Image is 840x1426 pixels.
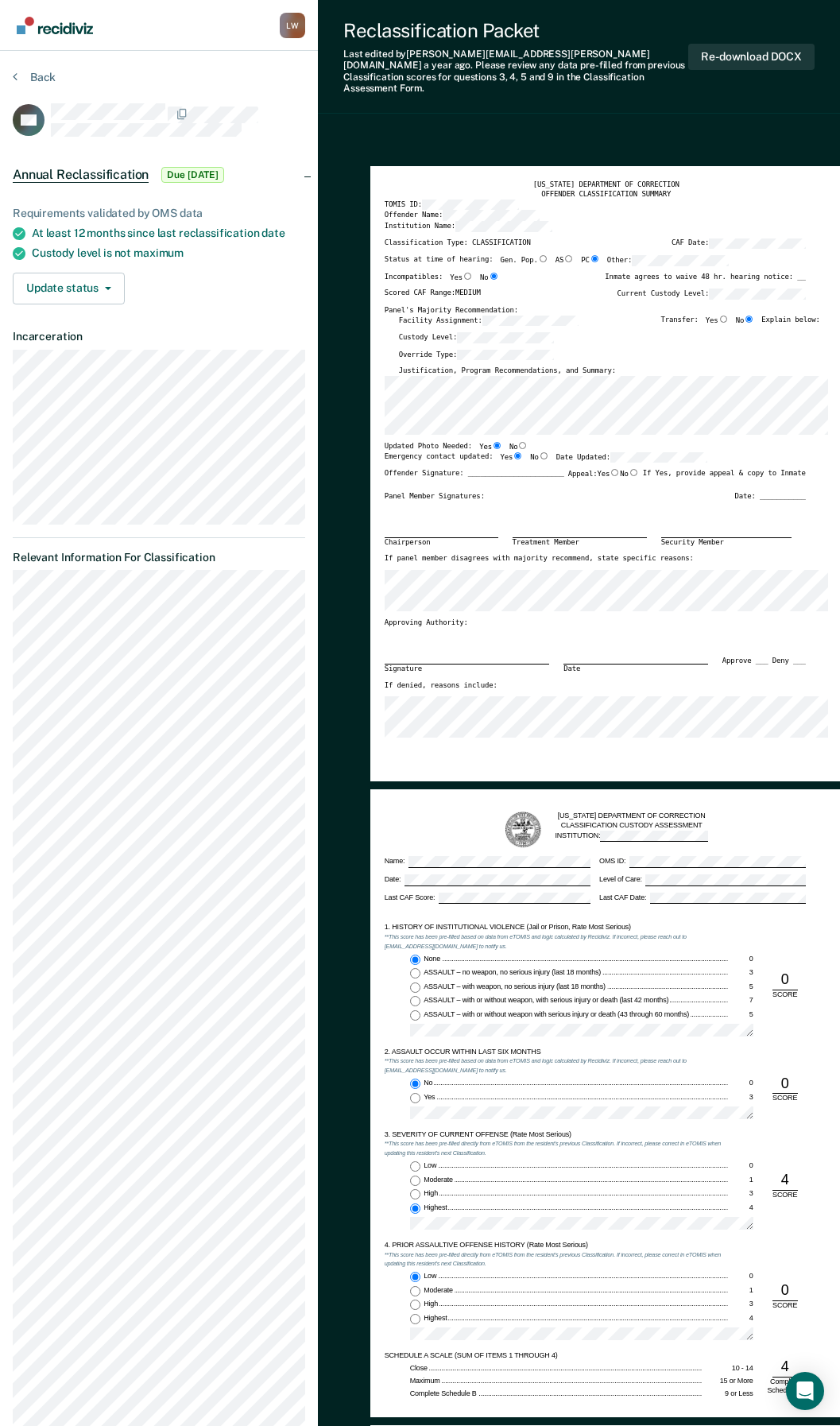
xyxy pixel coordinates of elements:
input: Override Type: [457,350,554,361]
div: 4 [728,1203,753,1213]
label: No [509,442,528,452]
button: Back [13,70,56,84]
div: 0 [772,1075,798,1094]
label: No [736,316,755,327]
span: ASSAULT – with or without weapon, with serious injury or death (last 42 months) [424,996,670,1004]
div: 1 [728,1176,753,1185]
input: High3 [410,1189,420,1199]
input: Highest4 [410,1203,420,1214]
dt: Incarceration [13,330,305,343]
img: Recidiviz [17,17,93,34]
div: 0 [728,1272,753,1281]
div: Date [563,664,707,674]
label: Override Type: [399,350,554,361]
div: SCORE [766,1301,804,1311]
div: Complete Schedule B [766,1378,804,1396]
input: Moderate1 [410,1176,420,1186]
div: 3. SEVERITY OF CURRENT OFFENSE (Rate Most Serious) [385,1130,728,1140]
span: Highest [424,1314,448,1322]
span: ASSAULT – no weapon, no serious injury (last 18 months) [424,968,602,976]
label: Date Updated: [556,452,707,463]
div: Offender Signature: _______________________ If Yes, provide appeal & copy to Inmate [385,469,806,492]
label: INSTITUTION: [555,831,708,843]
input: AS [563,255,574,262]
div: Signature [385,664,550,674]
div: SCHEDULE A SCALE (SUM OF ITEMS 1 THROUGH 4) [385,1351,728,1361]
input: Date: [405,874,591,886]
label: Last CAF Score: [385,893,591,905]
input: TOMIS ID: [422,200,519,211]
label: No [480,273,499,283]
div: 2. ASSAULT OCCUR WITHIN LAST SIX MONTHS [385,1048,728,1057]
span: Complete Schedule B [410,1389,478,1397]
label: No [530,452,549,463]
div: Treatment Member [513,537,647,548]
input: No [744,316,754,323]
label: Offender Name: [385,210,540,221]
label: Yes [500,452,523,463]
input: Low0 [410,1272,420,1282]
input: INSTITUTION: [600,831,708,843]
label: TOMIS ID: [385,200,519,211]
input: Other: [632,255,729,266]
div: 1. HISTORY OF INSTITUTIONAL VIOLENCE (Jail or Prison, Rate Most Serious) [385,923,728,932]
input: Gen. Pop. [538,255,548,262]
label: Scored CAF Range: MEDIUM [385,289,481,300]
div: 5 [728,1010,753,1020]
span: High [424,1300,439,1308]
div: 0 [728,1161,753,1171]
div: Last edited by [PERSON_NAME][EMAIL_ADDRESS][PERSON_NAME][DOMAIN_NAME] . Please review any data pr... [343,48,688,95]
div: 3 [728,1189,753,1199]
span: Close [410,1364,429,1372]
div: At least 12 months since last reclassification [32,227,305,240]
div: 0 [772,971,798,990]
label: PC [581,255,600,266]
input: No [629,469,639,476]
div: 1 [728,1286,753,1296]
label: Appeal: [568,469,639,486]
div: Chairperson [385,537,498,548]
span: ASSAULT – with weapon, no serious injury (last 18 months) [424,982,606,990]
span: Low [424,1272,438,1280]
div: 0 [728,1079,753,1088]
input: Date Updated: [610,452,707,463]
div: Incompatibles: [385,273,499,289]
input: Last CAF Date: [650,893,806,905]
em: **This score has been pre-filled based on data from eTOMIS and logic calculated by Recidiviz. If ... [385,933,687,950]
label: Date: [385,874,591,886]
div: Date: ___________ [734,492,805,502]
label: Facility Assignment: [399,316,579,327]
input: ASSAULT – with weapon, no serious injury (last 18 months)5 [410,982,420,993]
input: ASSAULT – with or without weapon, with serious injury or death (last 42 months)7 [410,996,420,1006]
div: SCORE [766,990,804,1000]
div: Requirements validated by OMS data [13,207,305,220]
div: [US_STATE] DEPARTMENT OF CORRECTION CLASSIFICATION CUSTODY ASSESSMENT [555,812,708,848]
div: 5 [728,982,753,992]
input: Low0 [410,1161,420,1172]
span: None [424,955,442,963]
span: date [261,227,285,239]
div: 10 - 14 [703,1364,753,1374]
div: 7 [728,996,753,1006]
div: [US_STATE] DEPARTMENT OF CORRECTION [385,180,828,190]
input: ASSAULT – with or without weapon with serious injury or death (43 through 60 months)5 [410,1010,420,1021]
input: No [489,273,499,280]
span: Yes [424,1093,436,1101]
label: If denied, reasons include: [385,681,497,691]
input: Offender Name: [443,210,540,221]
input: Moderate1 [410,1286,420,1296]
div: Approve ___ Deny ___ [722,657,806,681]
label: Last CAF Date: [599,893,806,905]
input: Name: [408,856,591,868]
label: If panel member disagrees with majority recommend, state specific reasons: [385,554,694,564]
span: Low [424,1161,438,1169]
input: No [539,452,549,459]
input: Yes [513,452,523,459]
div: 15 or More [703,1377,753,1386]
div: 9 or Less [703,1389,753,1399]
div: Panel Member Signatures: [385,492,485,502]
input: CAF Date: [709,238,806,250]
div: SCORE [766,1094,804,1103]
input: Level of Care: [645,874,805,886]
input: Institution Name: [455,221,552,232]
